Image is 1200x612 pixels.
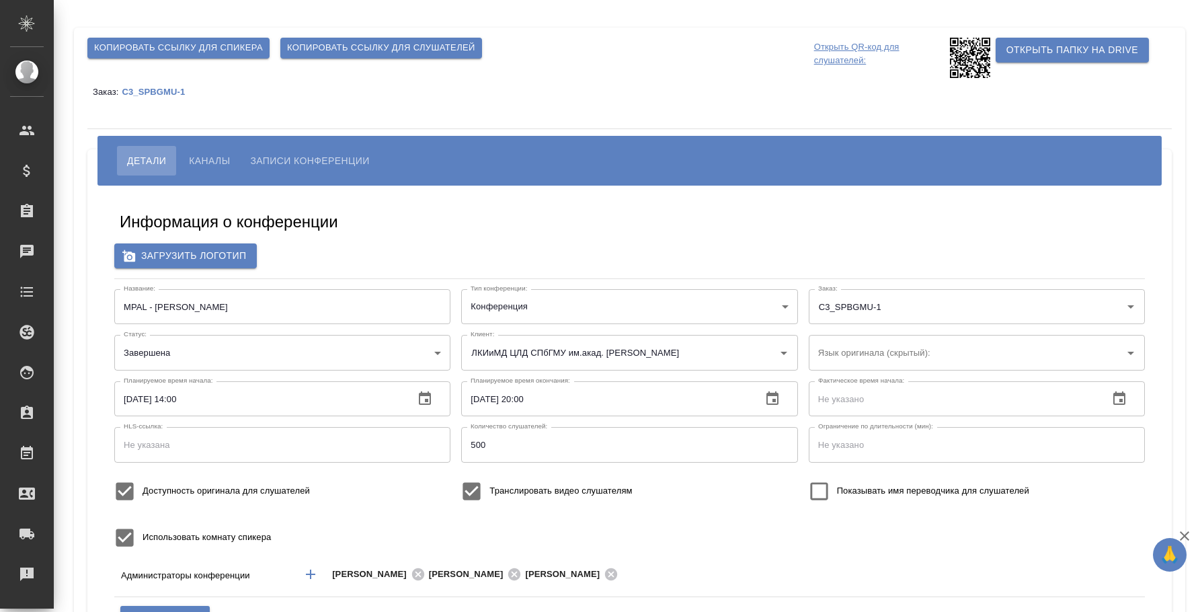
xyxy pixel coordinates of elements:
div: Завершена [114,335,450,370]
span: Копировать ссылку для слушателей [287,40,475,56]
span: [PERSON_NAME] [332,568,415,581]
span: Записи конференции [250,153,369,169]
span: Показывать имя переводчика для слушателей [837,484,1029,498]
input: Не указано [461,427,797,462]
input: Не указана [114,427,450,462]
p: Администраторы конференции [121,569,290,582]
span: Копировать ссылку для спикера [94,40,263,56]
button: Открыть папку на Drive [996,38,1149,63]
input: Не указано [809,381,1098,416]
div: [PERSON_NAME] [525,566,622,583]
span: Каналы [189,153,230,169]
input: Не указано [809,427,1145,462]
span: Открыть папку на Drive [1006,42,1138,59]
button: Open [1121,344,1140,362]
button: Копировать ссылку для спикера [87,38,270,59]
a: C3_SPBGMU-1 [122,86,195,97]
label: Загрузить логотип [114,243,257,268]
h5: Информация о конференции [120,211,338,233]
div: Конференция [461,289,797,324]
div: [PERSON_NAME] [429,566,526,583]
p: C3_SPBGMU-1 [122,87,195,97]
span: [PERSON_NAME] [525,568,608,581]
input: Не указано [114,381,403,416]
div: [PERSON_NAME] [332,566,429,583]
span: [PERSON_NAME] [429,568,512,581]
span: 🙏 [1158,541,1181,569]
button: Добавить менеджера [294,558,327,590]
span: Транслировать видео слушателям [489,484,632,498]
button: Open [1121,297,1140,316]
button: Open [1046,573,1049,576]
span: Использовать комнату спикера [143,531,271,544]
p: Заказ: [93,87,122,97]
span: Детали [127,153,166,169]
button: 🙏 [1153,538,1187,572]
button: Open [774,344,793,362]
button: Копировать ссылку для слушателей [280,38,482,59]
input: Не указан [114,289,450,324]
span: Загрузить логотип [125,247,246,264]
p: Открыть QR-код для слушателей: [814,38,947,78]
input: Не указано [461,381,750,416]
span: Доступность оригинала для слушателей [143,484,310,498]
